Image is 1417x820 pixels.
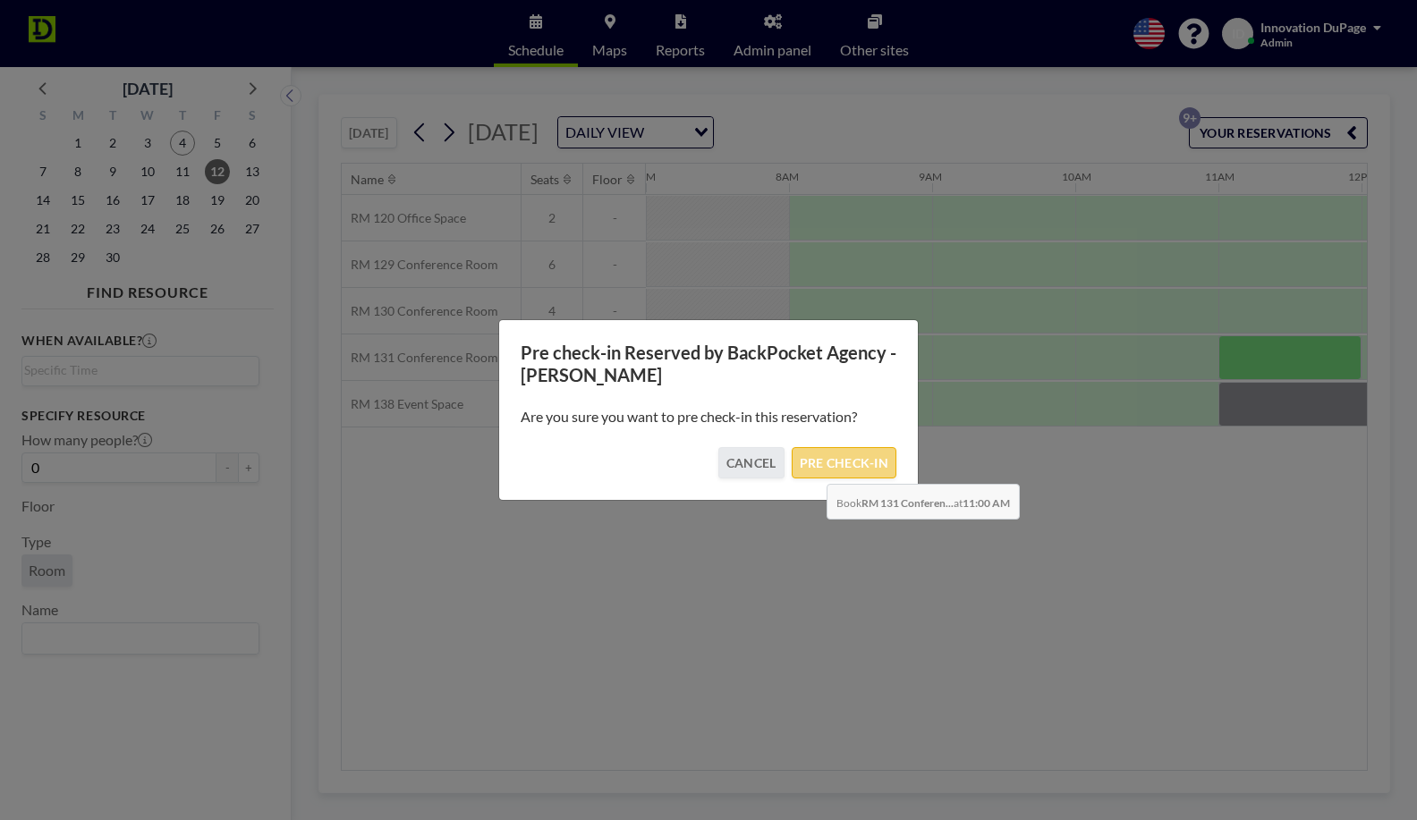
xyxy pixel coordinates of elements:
[521,342,896,386] h3: Pre check-in Reserved by BackPocket Agency - [PERSON_NAME]
[963,496,1010,510] b: 11:00 AM
[792,447,896,478] button: PRE CHECK-IN
[521,408,896,426] p: Are you sure you want to pre check-in this reservation?
[827,484,1020,520] span: Book at
[861,496,954,510] b: RM 131 Conferen...
[718,447,785,478] button: CANCEL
